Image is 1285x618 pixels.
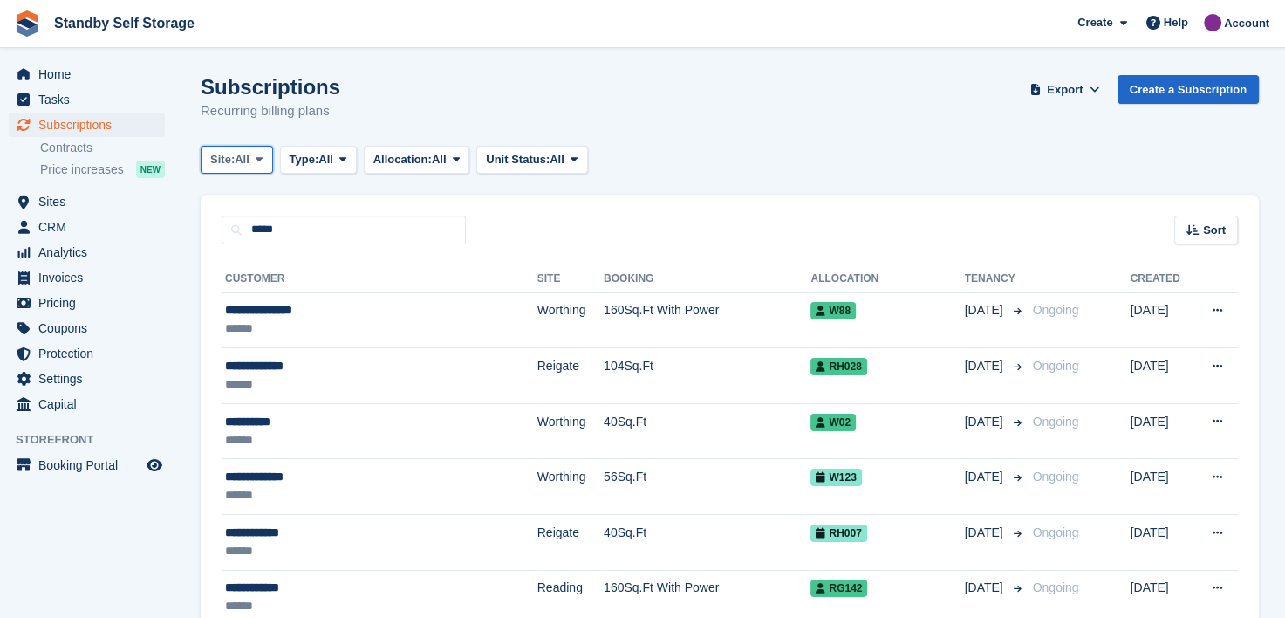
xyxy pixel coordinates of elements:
[1131,265,1193,293] th: Created
[604,515,810,571] td: 40Sq.Ft
[604,265,810,293] th: Booking
[810,414,856,431] span: W02
[537,348,604,404] td: Reigate
[222,265,537,293] th: Customer
[136,161,165,178] div: NEW
[965,468,1007,486] span: [DATE]
[1131,403,1193,459] td: [DATE]
[38,367,143,391] span: Settings
[318,151,333,168] span: All
[38,240,143,264] span: Analytics
[1033,359,1079,373] span: Ongoing
[965,357,1007,375] span: [DATE]
[1164,14,1188,31] span: Help
[201,101,340,121] p: Recurring billing plans
[965,579,1007,597] span: [DATE]
[38,113,143,137] span: Subscriptions
[1047,81,1083,99] span: Export
[1203,222,1226,239] span: Sort
[537,515,604,571] td: Reigate
[280,146,357,175] button: Type: All
[1077,14,1112,31] span: Create
[9,87,165,112] a: menu
[550,151,564,168] span: All
[38,215,143,239] span: CRM
[1131,459,1193,515] td: [DATE]
[537,403,604,459] td: Worthing
[1033,415,1079,429] span: Ongoing
[38,316,143,340] span: Coupons
[38,341,143,366] span: Protection
[9,316,165,340] a: menu
[810,302,856,319] span: W88
[1118,75,1259,104] a: Create a Subscription
[210,151,235,168] span: Site:
[38,189,143,214] span: Sites
[9,215,165,239] a: menu
[810,525,866,542] span: RH007
[201,146,273,175] button: Site: All
[9,113,165,137] a: menu
[604,292,810,348] td: 160Sq.Ft With Power
[1033,303,1079,317] span: Ongoing
[9,367,165,391] a: menu
[1204,14,1221,31] img: Sue Ford
[476,146,587,175] button: Unit Status: All
[290,151,319,168] span: Type:
[810,469,861,486] span: W123
[9,62,165,86] a: menu
[40,161,124,178] span: Price increases
[9,240,165,264] a: menu
[537,459,604,515] td: Worthing
[40,140,165,156] a: Contracts
[1033,470,1079,484] span: Ongoing
[965,524,1007,542] span: [DATE]
[364,146,470,175] button: Allocation: All
[1033,580,1079,594] span: Ongoing
[16,431,174,449] span: Storefront
[9,189,165,214] a: menu
[1131,348,1193,404] td: [DATE]
[373,151,432,168] span: Allocation:
[1033,525,1079,539] span: Ongoing
[1131,515,1193,571] td: [DATE]
[1027,75,1104,104] button: Export
[1131,292,1193,348] td: [DATE]
[40,160,165,179] a: Price increases NEW
[810,358,866,375] span: RH028
[9,392,165,416] a: menu
[38,392,143,416] span: Capital
[432,151,447,168] span: All
[9,341,165,366] a: menu
[1224,15,1269,32] span: Account
[537,265,604,293] th: Site
[47,9,202,38] a: Standby Self Storage
[965,265,1026,293] th: Tenancy
[201,75,340,99] h1: Subscriptions
[38,453,143,477] span: Booking Portal
[14,10,40,37] img: stora-icon-8386f47178a22dfd0bd8f6a31ec36ba5ce8667c1dd55bd0f319d3a0aa187defe.svg
[38,62,143,86] span: Home
[604,403,810,459] td: 40Sq.Ft
[965,413,1007,431] span: [DATE]
[38,265,143,290] span: Invoices
[9,453,165,477] a: menu
[38,87,143,112] span: Tasks
[810,580,867,597] span: RG142
[537,292,604,348] td: Worthing
[9,291,165,315] a: menu
[235,151,249,168] span: All
[965,301,1007,319] span: [DATE]
[9,265,165,290] a: menu
[38,291,143,315] span: Pricing
[486,151,550,168] span: Unit Status:
[604,348,810,404] td: 104Sq.Ft
[604,459,810,515] td: 56Sq.Ft
[144,455,165,476] a: Preview store
[810,265,964,293] th: Allocation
